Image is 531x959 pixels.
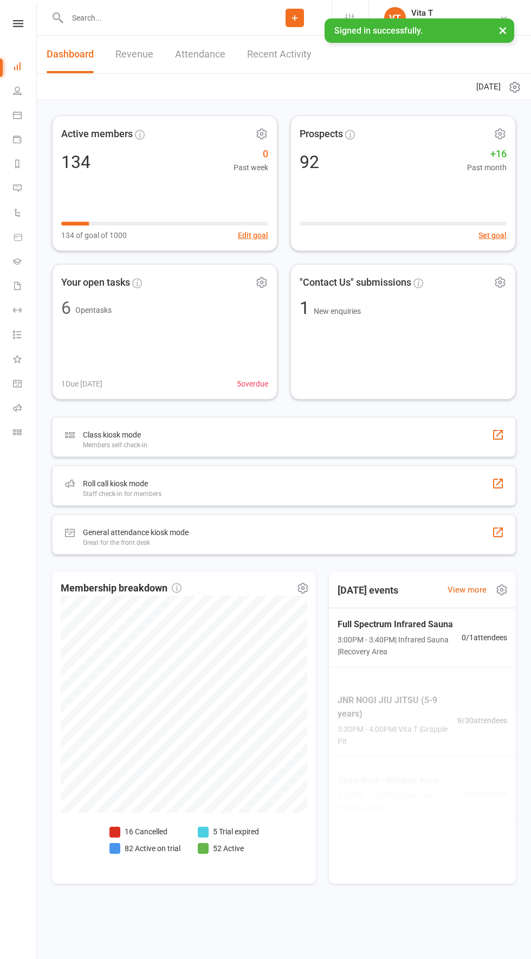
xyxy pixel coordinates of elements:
[467,162,507,173] span: Past month
[61,229,127,241] span: 134 of goal of 1000
[462,788,507,800] span: 0 / 6 attendees
[13,104,37,128] a: Calendar
[83,441,147,449] div: Members self check-in
[61,275,130,291] span: Your open tasks
[462,632,507,644] span: 0 / 1 attendees
[338,618,462,632] span: Full Spectrum Infrared Sauna
[13,226,37,250] a: Product Sales
[300,275,411,291] span: "Contact Us" submissions
[338,723,457,748] span: 3:30PM - 4:00PM | Vita T | Grapple Pit
[13,55,37,80] a: Dashboard
[237,378,268,390] span: 5 overdue
[13,128,37,153] a: Payments
[61,378,102,390] span: 1 Due [DATE]
[13,397,37,421] a: Roll call kiosk mode
[83,477,161,490] div: Roll call kiosk mode
[198,826,259,838] li: 5 Trial expired
[467,146,507,162] span: +16
[64,10,258,25] input: Search...
[61,126,133,142] span: Active members
[109,826,180,838] li: 16 Cancelled
[300,126,343,142] span: Prospects
[13,153,37,177] a: Reports
[411,18,475,28] div: Southpac Strength
[234,146,268,162] span: 0
[334,25,423,36] span: Signed in successfully.
[314,307,361,316] span: New enquiries
[83,490,161,498] div: Staff check-in for members
[109,842,180,854] li: 82 Active on trial
[384,7,406,29] div: VT
[13,348,37,372] a: What's New
[234,162,268,173] span: Past week
[61,153,90,171] div: 134
[47,36,94,73] a: Dashboard
[175,36,225,73] a: Attendance
[478,229,507,241] button: Set goal
[198,842,259,854] li: 52 Active
[83,428,147,441] div: Class kiosk mode
[476,80,501,93] span: [DATE]
[411,8,475,18] div: Vita T
[300,153,319,171] div: 92
[338,634,462,658] span: 3:00PM - 3:40PM | Infrared Sauna | Recovery Area
[13,421,37,446] a: Class kiosk mode
[300,298,314,318] span: 1
[457,715,507,726] span: 9 / 30 attendees
[61,581,182,596] span: Membership breakdown
[338,774,462,788] span: Open Gym - Weights Area
[115,36,153,73] a: Revenue
[13,372,37,397] a: General attendance kiosk mode
[75,306,112,314] span: Open tasks
[238,229,268,241] button: Edit goal
[338,790,462,814] span: 3:30PM - 4:00PM | Open Gym | Weights Room
[61,299,71,317] div: 6
[448,583,487,596] a: View more
[247,36,312,73] a: Recent Activity
[329,581,407,600] h3: [DATE] events
[338,693,457,721] span: JNR NOGI JIU JITSU (5-9 years)
[493,18,513,42] button: ×
[13,80,37,104] a: People
[83,526,189,539] div: General attendance kiosk mode
[83,539,189,546] div: Great for the front desk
